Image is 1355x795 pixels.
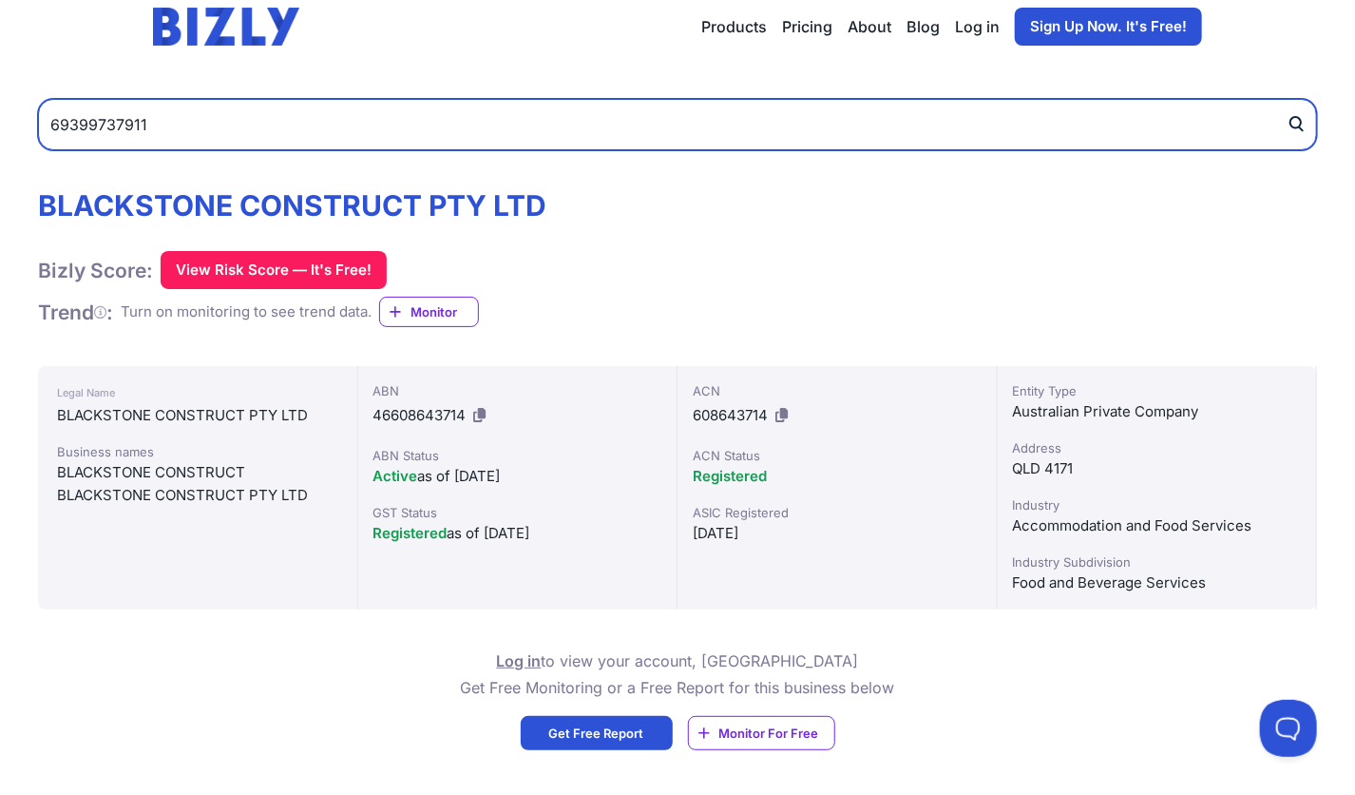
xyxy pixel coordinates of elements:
[693,406,768,424] span: 608643714
[907,15,940,38] a: Blog
[57,484,338,507] div: BLACKSTONE CONSTRUCT PTY LTD
[38,300,113,325] h1: Trend :
[693,467,767,485] span: Registered
[955,15,1000,38] a: Log in
[701,15,767,38] button: Products
[461,648,895,701] p: to view your account, [GEOGRAPHIC_DATA] Get Free Monitoring or a Free Report for this business below
[161,251,387,289] button: View Risk Score — It's Free!
[693,522,982,545] div: [DATE]
[373,503,662,522] div: GST Status
[1013,495,1302,514] div: Industry
[693,381,982,400] div: ACN
[38,258,153,283] h1: Bizly Score:
[121,301,372,323] div: Turn on monitoring to see trend data.
[693,503,982,522] div: ASIC Registered
[373,467,418,485] span: Active
[1013,514,1302,537] div: Accommodation and Food Services
[57,381,338,404] div: Legal Name
[373,465,662,488] div: as of [DATE]
[373,524,448,542] span: Registered
[38,188,546,223] h1: BLACKSTONE CONSTRUCT PTY LTD
[549,724,644,743] span: Get Free Report
[1013,457,1302,480] div: QLD 4171
[782,15,832,38] a: Pricing
[1260,700,1317,757] iframe: Toggle Customer Support
[1013,553,1302,572] div: Industry Subdivision
[1015,8,1202,46] a: Sign Up Now. It's Free!
[373,381,662,400] div: ABN
[410,302,478,321] span: Monitor
[373,406,467,424] span: 46608643714
[1013,572,1302,594] div: Food and Beverage Services
[57,461,338,484] div: BLACKSTONE CONSTRUCT
[373,446,662,465] div: ABN Status
[693,446,982,465] div: ACN Status
[379,297,479,327] a: Monitor
[848,15,891,38] a: About
[1013,438,1302,457] div: Address
[688,716,835,750] a: Monitor For Free
[497,651,542,670] a: Log in
[719,724,819,743] span: Monitor For Free
[57,442,338,461] div: Business names
[38,99,1317,150] input: Search by Name, ABN or ACN
[57,404,338,427] div: BLACKSTONE CONSTRUCT PTY LTD
[373,522,662,545] div: as of [DATE]
[1013,400,1302,423] div: Australian Private Company
[1013,381,1302,400] div: Entity Type
[521,716,673,750] a: Get Free Report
